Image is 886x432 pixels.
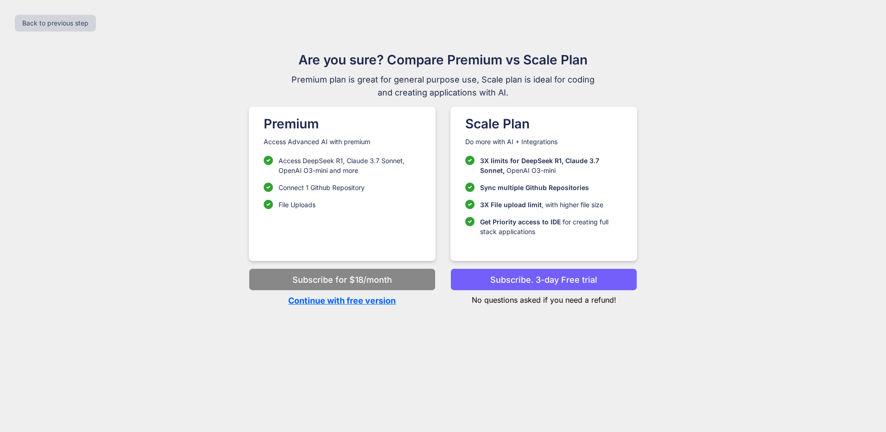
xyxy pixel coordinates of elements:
h1: Scale Plan [465,114,622,133]
span: Get Priority access to IDE [480,218,561,226]
p: OpenAI O3-mini [480,156,622,175]
span: 3X limits for DeepSeek R1, Claude 3.7 Sonnet, [480,157,599,174]
button: Subscribe. 3-day Free trial [450,268,637,291]
img: checklist [465,156,475,165]
p: Subscribe. 3-day Free trial [490,273,597,286]
p: File Uploads [278,200,316,210]
span: 3X File upload limit [480,201,542,209]
img: checklist [465,183,475,192]
p: No questions asked if you need a refund! [450,291,637,305]
img: checklist [264,156,273,165]
img: checklist [465,217,475,226]
p: Connect 1 Github Repository [278,183,365,192]
img: checklist [465,200,475,209]
h1: Premium [264,114,421,133]
h1: Are you sure? Compare Premium vs Scale Plan [287,50,599,70]
p: , with higher file size [480,200,603,210]
button: Back to previous step [15,15,96,32]
p: Access Advanced AI with premium [264,137,421,146]
img: checklist [264,200,273,209]
button: Subscribe for $18/month [249,268,436,291]
p: Sync multiple Github Repositories [480,183,589,192]
img: checklist [264,183,273,192]
p: Subscribe for $18/month [292,273,392,286]
p: Do more with AI + Integrations [465,137,622,146]
p: for creating full stack applications [480,217,622,236]
span: Premium plan is great for general purpose use, Scale plan is ideal for coding and creating applic... [287,73,599,99]
p: Continue with free version [249,294,436,307]
p: Access DeepSeek R1, Claude 3.7 Sonnet, OpenAI O3-mini and more [278,156,421,175]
